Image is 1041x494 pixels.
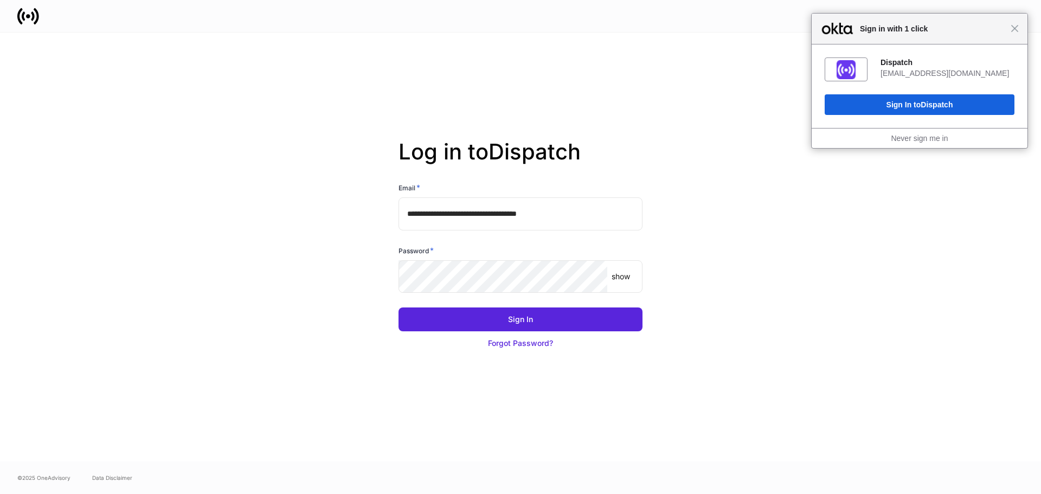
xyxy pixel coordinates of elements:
h6: Email [399,182,420,193]
span: Sign in with 1 click [854,22,1011,35]
div: Forgot Password? [488,338,553,349]
img: fs01jxrofoggULhDH358 [837,60,856,79]
button: Sign In [399,307,642,331]
div: [EMAIL_ADDRESS][DOMAIN_NAME] [881,68,1014,78]
button: Sign In toDispatch [825,94,1014,115]
a: Never sign me in [891,134,948,143]
div: Sign In [508,314,533,325]
span: Dispatch [921,100,953,109]
span: © 2025 OneAdvisory [17,473,70,482]
div: Dispatch [881,57,1014,67]
p: show [612,271,630,282]
a: Data Disclaimer [92,473,132,482]
span: Close [1011,24,1019,33]
button: Forgot Password? [399,331,642,355]
h2: Log in to Dispatch [399,139,642,182]
h6: Password [399,245,434,256]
